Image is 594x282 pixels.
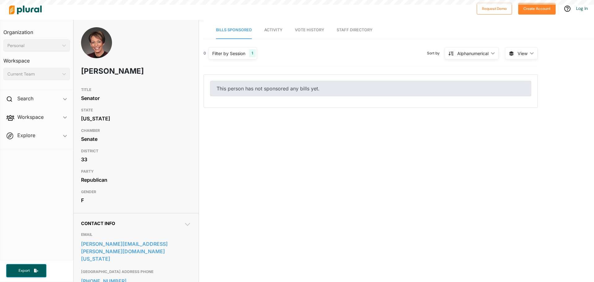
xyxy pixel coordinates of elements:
[81,86,191,93] h3: TITLE
[14,268,34,273] span: Export
[81,221,115,226] span: Contact Info
[204,50,206,56] div: 0
[518,3,556,15] button: Create Account
[81,268,191,275] h3: [GEOGRAPHIC_DATA] ADDRESS PHONE
[81,147,191,155] h3: DISTRICT
[81,134,191,144] div: Senate
[17,95,33,102] h2: Search
[81,168,191,175] h3: PARTY
[216,21,252,39] a: Bills Sponsored
[264,28,282,32] span: Activity
[81,188,191,196] h3: GENDER
[81,127,191,134] h3: CHAMBER
[81,114,191,123] div: [US_STATE]
[81,239,191,263] a: [PERSON_NAME][EMAIL_ADDRESS][PERSON_NAME][DOMAIN_NAME][US_STATE]
[81,155,191,164] div: 33
[477,3,512,15] button: Request Demo
[3,23,70,37] h3: Organization
[216,28,252,32] span: Bills Sponsored
[518,5,556,11] a: Create Account
[295,21,324,39] a: Vote History
[7,71,60,77] div: Current Team
[249,49,256,57] div: 1
[427,50,445,56] span: Sort by
[337,21,372,39] a: Staff Directory
[212,50,245,57] div: Filter by Session
[81,27,112,71] img: Headshot of Carrie Koelker
[518,50,527,57] span: View
[3,52,70,65] h3: Workspace
[81,106,191,114] h3: STATE
[210,81,531,96] div: This person has not sponsored any bills yet.
[295,28,324,32] span: Vote History
[81,93,191,103] div: Senator
[7,42,60,49] div: Personal
[81,62,147,80] h1: [PERSON_NAME]
[81,231,191,238] h3: EMAIL
[6,264,46,277] button: Export
[264,21,282,39] a: Activity
[457,50,489,57] div: Alphanumerical
[477,5,512,11] a: Request Demo
[81,196,191,205] div: F
[576,6,588,11] a: Log In
[81,175,191,184] div: Republican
